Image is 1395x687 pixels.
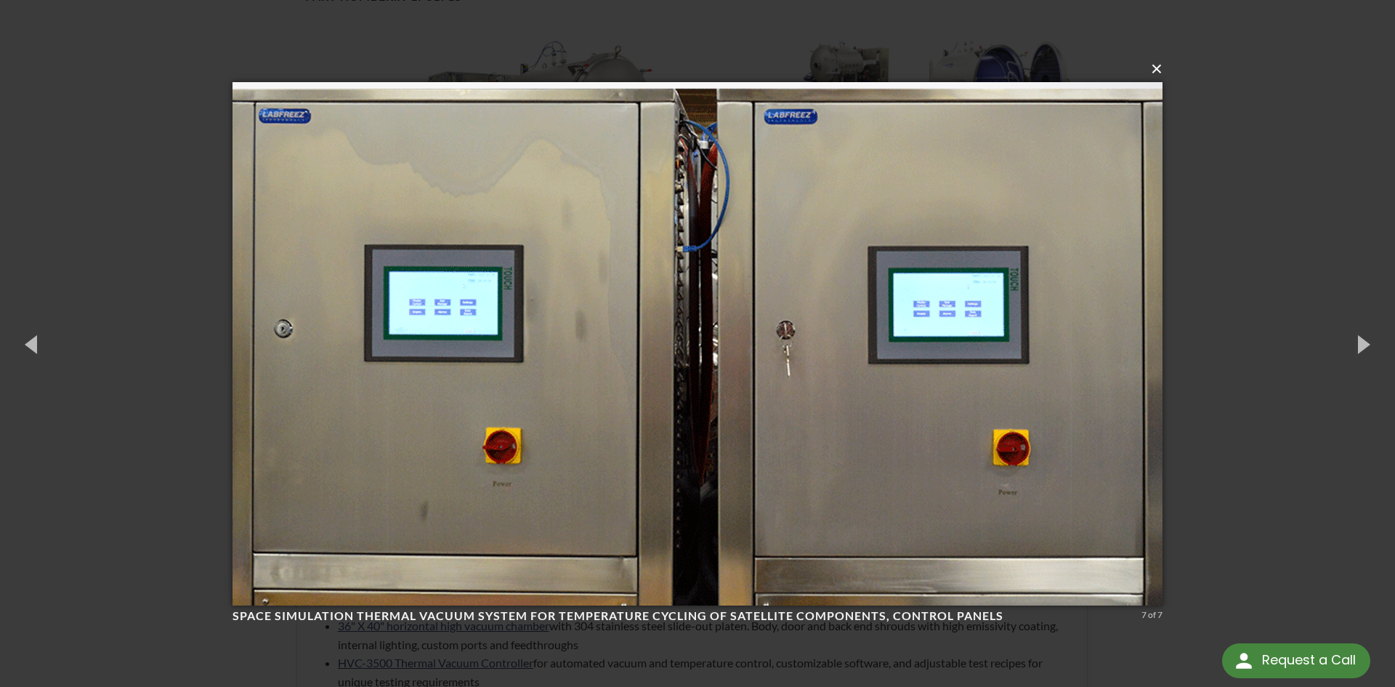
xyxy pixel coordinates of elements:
[232,53,1162,635] img: Space simulation thermal vacuum system for temperature cycling of satellite components, control p...
[237,53,1167,85] button: ×
[232,608,1136,624] h4: Space simulation thermal vacuum system for temperature cycling of satellite components, control p...
[1262,643,1356,677] div: Request a Call
[1232,649,1255,672] img: round button
[1222,643,1370,678] div: Request a Call
[1141,608,1162,622] div: 7 of 7
[1330,304,1395,384] button: Next (Right arrow key)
